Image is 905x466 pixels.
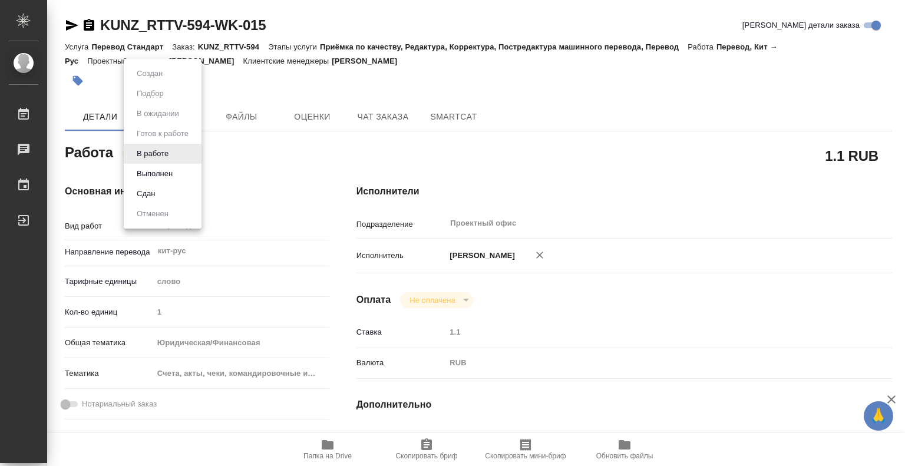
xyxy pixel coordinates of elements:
[133,127,192,140] button: Готов к работе
[133,187,158,200] button: Сдан
[133,67,166,80] button: Создан
[133,167,176,180] button: Выполнен
[133,87,167,100] button: Подбор
[133,207,172,220] button: Отменен
[133,107,183,120] button: В ожидании
[133,147,172,160] button: В работе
